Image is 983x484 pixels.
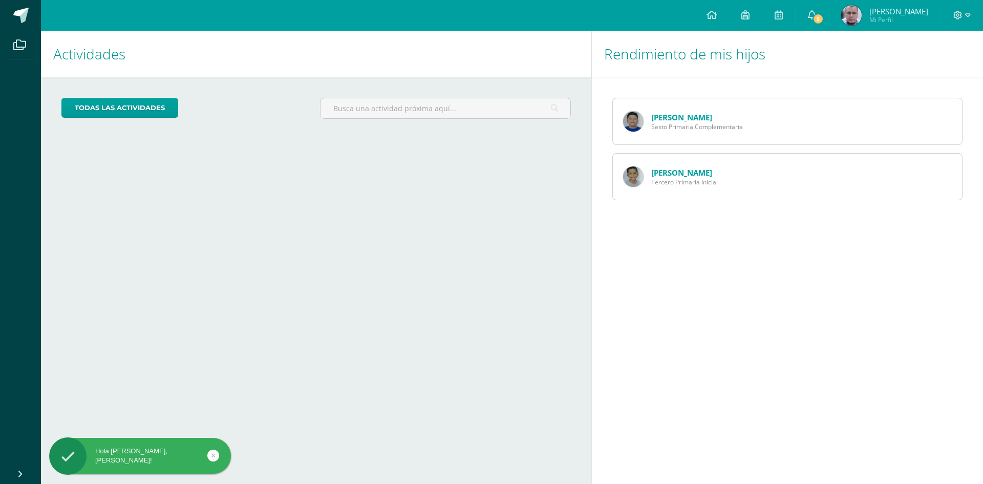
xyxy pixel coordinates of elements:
[623,111,644,132] img: 24d1f2bfe0a8787a75e77b215ff18797.png
[651,112,712,122] a: [PERSON_NAME]
[49,447,231,465] div: Hola [PERSON_NAME], [PERSON_NAME]!
[53,31,579,77] h1: Actividades
[604,31,971,77] h1: Rendimiento de mis hijos
[320,98,570,118] input: Busca una actividad próxima aquí...
[651,178,718,186] span: Tercero Primaria Inicial
[812,13,823,25] span: 5
[651,167,712,178] a: [PERSON_NAME]
[61,98,178,118] a: todas las Actividades
[651,122,743,131] span: Sexto Primaria Complementaria
[841,5,862,26] img: cf8f1878484959486f9621e09bbf6b1c.png
[623,166,644,187] img: d557ca9a59361b115860b1c7ec3f4659.png
[869,6,928,16] span: [PERSON_NAME]
[869,15,928,24] span: Mi Perfil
